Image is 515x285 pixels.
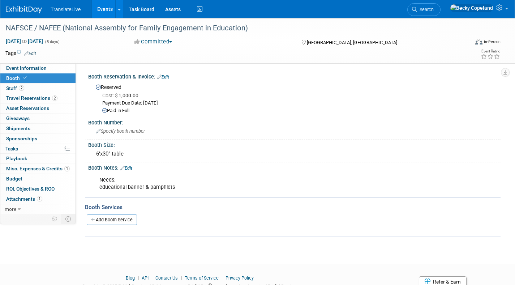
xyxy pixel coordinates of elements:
[0,84,76,93] a: Staff2
[5,38,43,44] span: [DATE] [DATE]
[88,71,501,81] div: Booth Reservation & Invoice:
[6,176,22,182] span: Budget
[61,214,76,224] td: Toggle Event Tabs
[6,126,30,131] span: Shipments
[96,128,145,134] span: Specify booth number
[23,76,27,80] i: Booth reservation complete
[102,107,495,114] div: Paid in Full
[484,39,501,44] div: In-Person
[481,50,500,53] div: Event Rating
[475,39,482,44] img: Format-Inperson.png
[6,65,47,71] span: Event Information
[226,275,254,281] a: Privacy Policy
[6,85,24,91] span: Staff
[6,6,42,13] img: ExhibitDay
[51,7,81,12] span: TranslateLive
[48,214,61,224] td: Personalize Event Tab Strip
[44,39,60,44] span: (5 days)
[102,93,141,98] span: 1,000.00
[0,184,76,194] a: ROI, Objectives & ROO
[94,82,495,114] div: Reserved
[6,75,28,81] span: Booth
[0,144,76,154] a: Tasks
[6,136,37,141] span: Sponsorships
[179,275,184,281] span: |
[64,166,70,171] span: 1
[88,117,501,126] div: Booth Number:
[85,203,501,211] div: Booth Services
[220,275,224,281] span: |
[6,105,49,111] span: Asset Reservations
[19,85,24,91] span: 2
[120,166,132,171] a: Edit
[126,275,135,281] a: Blog
[5,50,36,57] td: Tags
[307,40,397,45] span: [GEOGRAPHIC_DATA], [GEOGRAPHIC_DATA]
[102,100,495,107] div: Payment Due Date: [DATE]
[450,4,493,12] img: Becky Copeland
[185,275,219,281] a: Terms of Service
[3,22,458,35] div: NAFSCE / NAFEE (National Assembly for Family Engagement in Education)
[21,38,28,44] span: to
[6,196,42,202] span: Attachments
[94,173,421,195] div: Needs: educational banner & pamphlets
[6,95,57,101] span: Travel Reservations
[5,206,16,212] span: more
[0,194,76,204] a: Attachments1
[88,162,501,172] div: Booth Notes:
[5,146,18,152] span: Tasks
[150,275,154,281] span: |
[0,134,76,144] a: Sponsorships
[155,275,178,281] a: Contact Us
[0,114,76,123] a: Giveaways
[87,214,137,225] a: Add Booth Service
[136,275,141,281] span: |
[6,115,30,121] span: Giveaways
[6,156,27,161] span: Playbook
[0,154,76,163] a: Playbook
[88,140,501,149] div: Booth Size:
[407,3,441,16] a: Search
[24,51,36,56] a: Edit
[132,38,175,46] button: Committed
[102,93,119,98] span: Cost: $
[0,103,76,113] a: Asset Reservations
[0,93,76,103] a: Travel Reservations2
[427,38,501,48] div: Event Format
[0,73,76,83] a: Booth
[0,124,76,133] a: Shipments
[6,166,70,171] span: Misc. Expenses & Credits
[157,75,169,80] a: Edit
[0,204,76,214] a: more
[0,164,76,174] a: Misc. Expenses & Credits1
[0,63,76,73] a: Event Information
[142,275,149,281] a: API
[94,148,495,159] div: 6’x30" table
[6,186,55,192] span: ROI, Objectives & ROO
[52,95,57,101] span: 2
[37,196,42,201] span: 1
[0,174,76,184] a: Budget
[417,7,434,12] span: Search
